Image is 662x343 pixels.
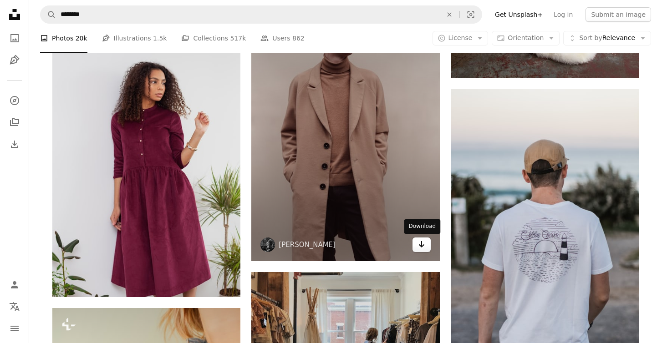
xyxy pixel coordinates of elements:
[52,45,240,297] img: woman in red long sleeve dress
[548,7,578,22] a: Log in
[508,34,544,41] span: Orientation
[251,116,439,124] a: man in brown coat and black pants
[404,219,441,234] div: Download
[5,113,24,131] a: Collections
[586,7,651,22] button: Submit an image
[5,319,24,338] button: Menu
[433,31,489,45] button: License
[40,5,482,24] form: Find visuals sitewide
[439,6,459,23] button: Clear
[260,24,304,53] a: Users 862
[5,51,24,69] a: Illustrations
[5,298,24,316] button: Language
[451,226,639,234] a: men's white crew-neck shirt
[260,237,275,252] img: Go to Taras Chernus's profile
[5,135,24,153] a: Download History
[579,34,602,41] span: Sort by
[279,240,336,249] a: [PERSON_NAME]
[5,276,24,294] a: Log in / Sign up
[5,29,24,47] a: Photos
[5,91,24,110] a: Explore
[563,31,651,45] button: Sort byRelevance
[292,33,305,43] span: 862
[412,237,431,252] a: Download
[489,7,548,22] a: Get Unsplash+
[579,34,635,43] span: Relevance
[5,5,24,25] a: Home — Unsplash
[102,24,167,53] a: Illustrations 1.5k
[230,33,246,43] span: 517k
[448,34,473,41] span: License
[492,31,560,45] button: Orientation
[181,24,246,53] a: Collections 517k
[153,33,167,43] span: 1.5k
[41,6,56,23] button: Search Unsplash
[52,167,240,175] a: woman in red long sleeve dress
[460,6,482,23] button: Visual search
